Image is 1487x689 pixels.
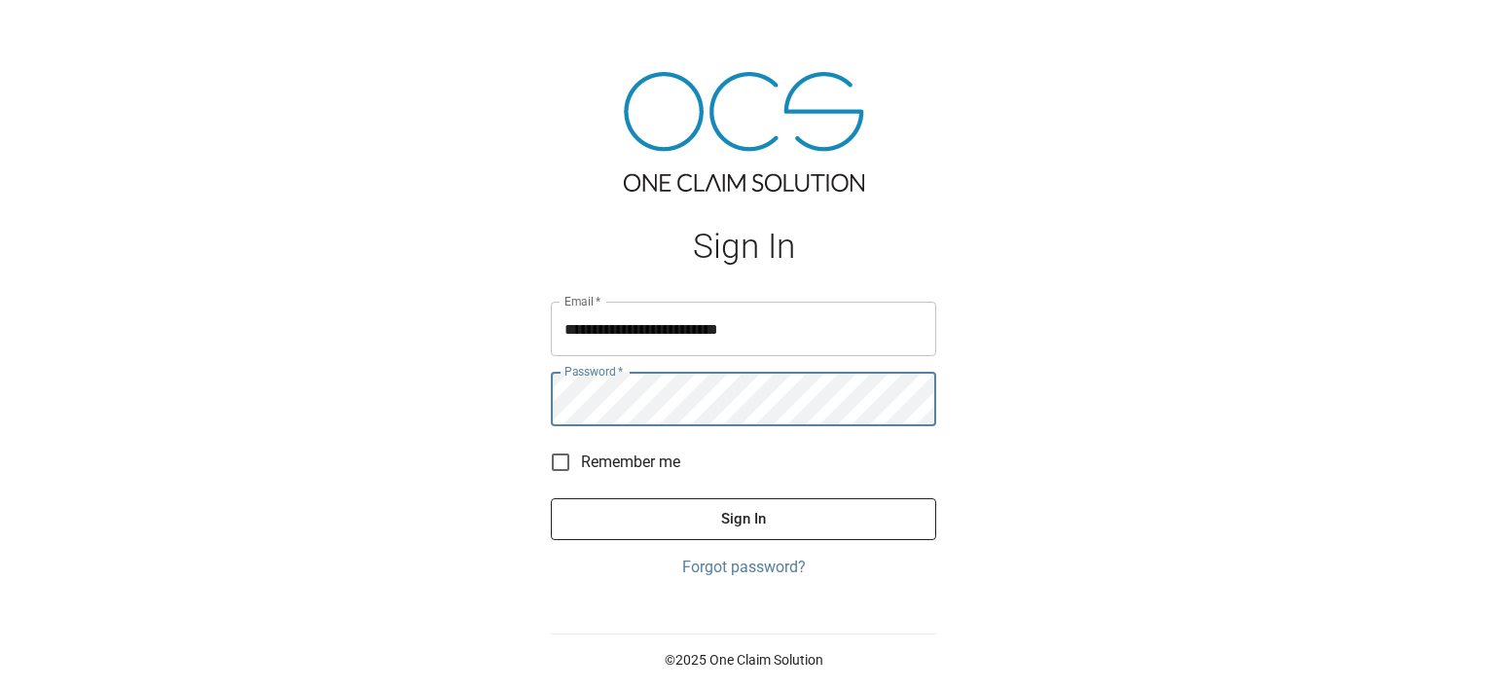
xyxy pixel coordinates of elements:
[551,498,936,539] button: Sign In
[564,363,623,380] label: Password
[624,72,864,192] img: ocs-logo-tra.png
[551,556,936,579] a: Forgot password?
[551,650,936,670] p: © 2025 One Claim Solution
[23,12,101,51] img: ocs-logo-white-transparent.png
[581,451,680,474] span: Remember me
[564,293,601,309] label: Email
[551,227,936,267] h1: Sign In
